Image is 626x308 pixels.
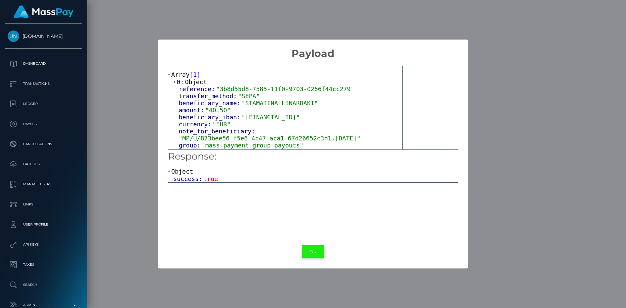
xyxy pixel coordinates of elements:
span: reference: [179,85,216,93]
span: ] [197,71,200,78]
p: Manage Users [8,179,80,189]
p: Dashboard [8,59,80,69]
span: "3b8d55d8-7585-11f0-9703-0266f44cc279" [216,85,354,93]
h2: Payload [158,40,468,60]
span: 0: [177,78,185,85]
span: beneficiary_iban: [179,114,242,121]
span: currency: [179,121,213,128]
p: API Keys [8,240,80,250]
span: "STAMATINA LINARDAKI" [242,100,318,107]
p: Cancellations [8,139,80,149]
span: "MP/U/873bee56-f5e6-4c47-aca1-67d26652c3b1,[DATE]" [179,135,361,142]
p: User Profile [8,220,80,230]
span: "[FINANCIAL_ID]" [242,114,300,121]
span: Array [171,71,190,78]
h5: Response: [168,150,458,163]
p: Batches [8,159,80,169]
img: MassPay Logo [14,5,73,18]
span: 1 [193,71,197,78]
span: [ [190,71,193,78]
button: OK [302,245,324,259]
span: success: [173,175,204,182]
p: Ledger [8,99,80,109]
img: Unlockt.me [8,30,19,42]
span: Object [185,78,207,85]
span: "40.50" [205,107,231,114]
p: Taxes [8,260,80,270]
p: Links [8,199,80,209]
span: group: [179,142,202,149]
span: [DOMAIN_NAME] [5,33,82,39]
p: Search [8,280,80,290]
p: Transactions [8,79,80,89]
span: amount: [179,107,205,114]
span: note_for_beneficiary: [179,128,256,135]
span: beneficiary_name: [179,100,242,107]
p: Payees [8,119,80,129]
span: "SEPA" [238,93,260,100]
span: transfer_method: [179,93,238,100]
span: "EUR" [212,121,230,128]
span: "mass-payment-group-payouts" [202,142,303,149]
span: true [204,175,218,182]
span: Object [171,168,193,175]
